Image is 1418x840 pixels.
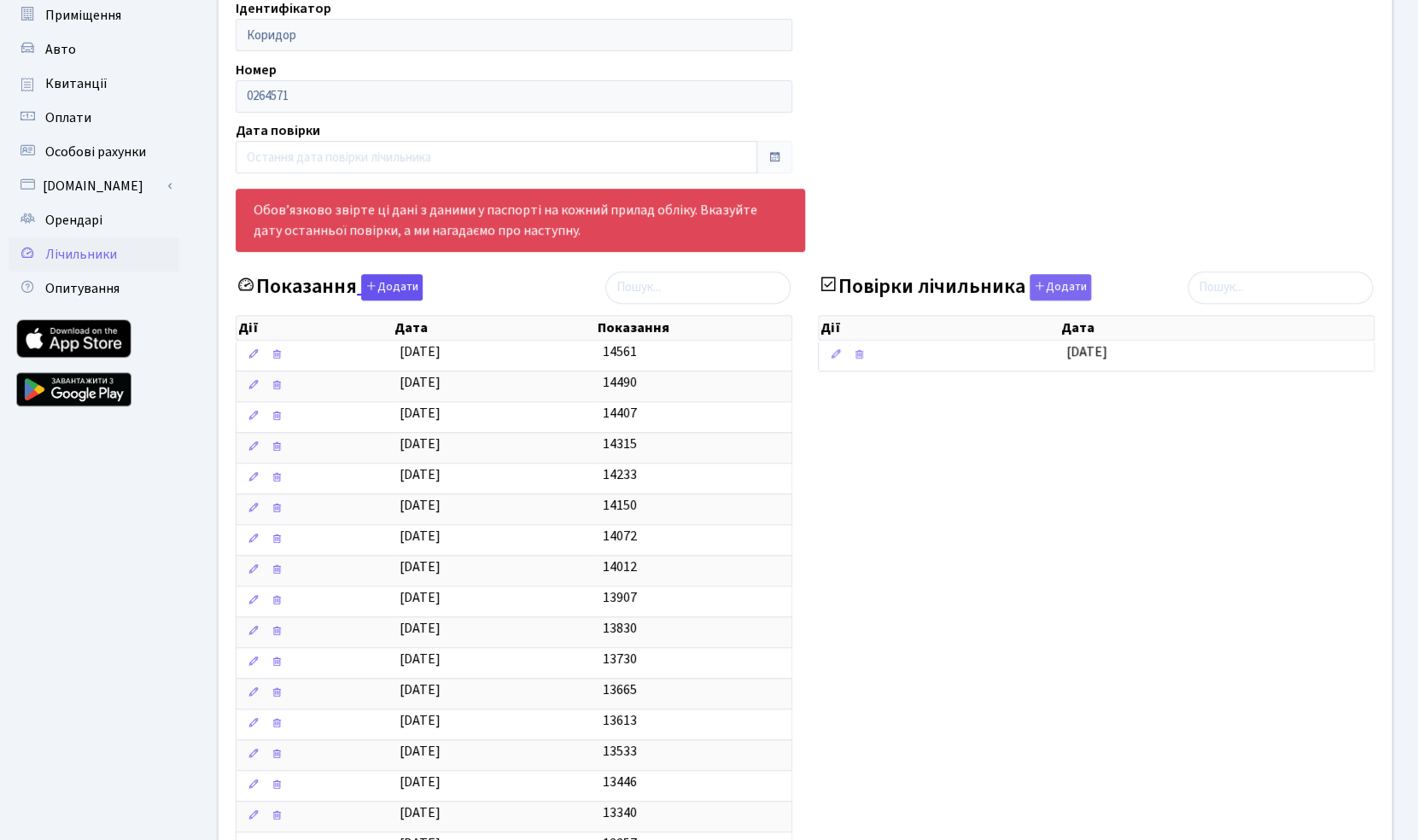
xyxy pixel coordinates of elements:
[603,527,637,545] span: 14072
[603,465,637,484] span: 14233
[45,143,146,161] span: Особові рахунки
[9,237,179,271] a: Лічильники
[9,32,179,67] a: Авто
[400,742,441,761] span: [DATE]
[236,141,757,173] input: Остання дата повірки лічильника
[603,619,637,638] span: 13830
[605,271,791,304] input: Пошук...
[9,203,179,237] a: Орендарі
[603,680,637,699] span: 13665
[603,404,637,423] span: 14407
[9,135,179,169] a: Особові рахунки
[400,619,441,638] span: [DATE]
[603,803,637,822] span: 13340
[400,404,441,423] span: [DATE]
[400,803,441,822] span: [DATE]
[1025,271,1091,300] a: Додати
[1059,316,1374,340] th: Дата
[596,316,791,340] th: Показання
[236,80,792,113] input: Номер лічильника, дивіться у своєму паспорті до лічильника
[400,496,441,515] span: [DATE]
[400,557,441,576] span: [DATE]
[603,496,637,515] span: 14150
[236,19,792,51] input: Наприклад: Коридор
[603,742,637,761] span: 13533
[603,342,637,361] span: 14561
[45,74,108,93] span: Квитанції
[400,465,441,484] span: [DATE]
[361,274,423,300] button: Показання
[236,316,393,340] th: Дії
[818,274,1091,300] label: Повірки лічильника
[1030,274,1091,300] button: Повірки лічильника
[1188,271,1373,304] input: Пошук...
[400,711,441,730] span: [DATE]
[400,342,441,361] span: [DATE]
[236,274,423,300] label: Показання
[400,527,441,545] span: [DATE]
[393,316,596,340] th: Дата
[9,67,179,101] a: Квитанції
[400,773,441,791] span: [DATE]
[603,373,637,392] span: 14490
[400,588,441,607] span: [DATE]
[9,271,179,306] a: Опитування
[45,6,121,25] span: Приміщення
[400,435,441,453] span: [DATE]
[819,316,1059,340] th: Дії
[357,271,423,300] a: Додати
[603,650,637,668] span: 13730
[45,279,120,298] span: Опитування
[603,711,637,730] span: 13613
[603,557,637,576] span: 14012
[1066,342,1107,361] span: [DATE]
[400,650,441,668] span: [DATE]
[236,120,320,141] label: Дата повірки
[45,211,102,230] span: Орендарі
[9,101,179,135] a: Оплати
[603,588,637,607] span: 13907
[603,773,637,791] span: 13446
[236,189,805,252] div: Обов’язково звірте ці дані з даними у паспорті на кожний прилад обліку. Вказуйте дату останньої п...
[9,169,179,203] a: [DOMAIN_NAME]
[45,245,117,264] span: Лічильники
[236,60,277,80] label: Номер
[45,40,76,59] span: Авто
[603,435,637,453] span: 14315
[45,108,91,127] span: Оплати
[400,373,441,392] span: [DATE]
[400,680,441,699] span: [DATE]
